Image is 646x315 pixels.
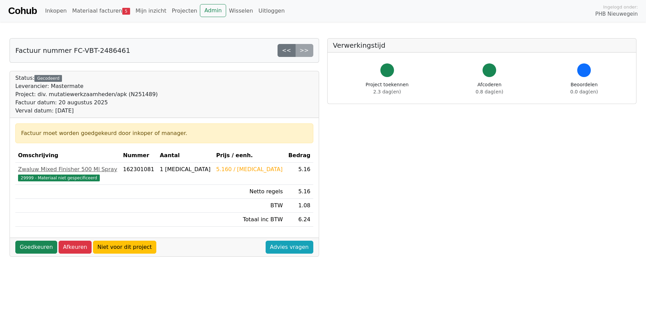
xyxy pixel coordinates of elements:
[286,213,313,227] td: 6.24
[200,4,226,17] a: Admin
[8,3,37,19] a: Cohub
[570,81,598,95] div: Beoordelen
[169,4,200,18] a: Projecten
[214,149,286,163] th: Prijs / eenh.
[34,75,62,82] div: Gecodeerd
[15,107,158,115] div: Verval datum: [DATE]
[133,4,169,18] a: Mijn inzicht
[69,4,133,18] a: Materiaal facturen5
[286,149,313,163] th: Bedrag
[15,241,57,254] a: Goedkeuren
[93,241,156,254] a: Niet voor dit project
[157,149,214,163] th: Aantal
[366,81,409,95] div: Project toekennen
[278,44,296,57] a: <<
[18,165,117,182] a: Zwaluw Mixed Finisher 500 Ml Spray29999 - Materiaal niet gespecificeerd
[595,10,638,18] span: PHB Nieuwegein
[286,185,313,199] td: 5.16
[21,129,308,137] div: Factuur moet worden goedgekeurd door inkoper of manager.
[216,165,283,174] div: 5.160 / [MEDICAL_DATA]
[15,99,158,107] div: Factuur datum: 20 augustus 2025
[15,149,120,163] th: Omschrijving
[476,81,503,95] div: Afcoderen
[214,213,286,227] td: Totaal inc BTW
[286,199,313,213] td: 1.08
[373,89,401,94] span: 2.3 dag(en)
[603,4,638,10] span: Ingelogd onder:
[476,89,503,94] span: 0.8 dag(en)
[120,163,157,185] td: 162301081
[18,165,117,174] div: Zwaluw Mixed Finisher 500 Ml Spray
[18,175,100,181] span: 29999 - Materiaal niet gespecificeerd
[15,82,158,90] div: Leverancier: Mastermate
[160,165,211,174] div: 1 [MEDICAL_DATA]
[226,4,256,18] a: Wisselen
[15,46,130,55] h5: Factuur nummer FC-VBT-2486461
[120,149,157,163] th: Nummer
[59,241,92,254] a: Afkeuren
[570,89,598,94] span: 0.0 dag(en)
[214,185,286,199] td: Netto regels
[266,241,313,254] a: Advies vragen
[214,199,286,213] td: BTW
[286,163,313,185] td: 5.16
[256,4,287,18] a: Uitloggen
[42,4,69,18] a: Inkopen
[333,41,631,49] h5: Verwerkingstijd
[15,90,158,99] div: Project: div. mutatiewerkzaamheden/apk (N251489)
[15,74,158,115] div: Status:
[122,8,130,15] span: 5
